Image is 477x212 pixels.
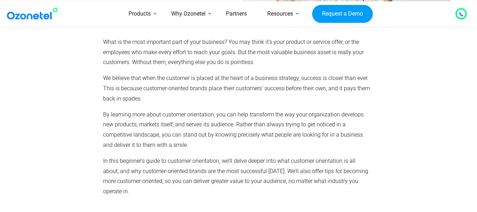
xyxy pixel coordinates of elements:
a: Partners [216,1,257,27]
a: Why Ozonetel [161,1,216,27]
a: Resources [257,1,303,27]
p: In this beginner’s guide to customer orientation, we’ll delve deeper into what customer orientati... [103,156,371,197]
a: Products [118,1,161,27]
p: We believe that when the customer is placed at the heart of a business strategy, success is close... [103,73,371,104]
p: By learning more about customer orientation, you can help transform the way your organization dev... [103,110,371,150]
a: Request a Demo [312,5,372,23]
p: What is the most important part of your business? You may think it’s your product or service offe... [103,37,371,68]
